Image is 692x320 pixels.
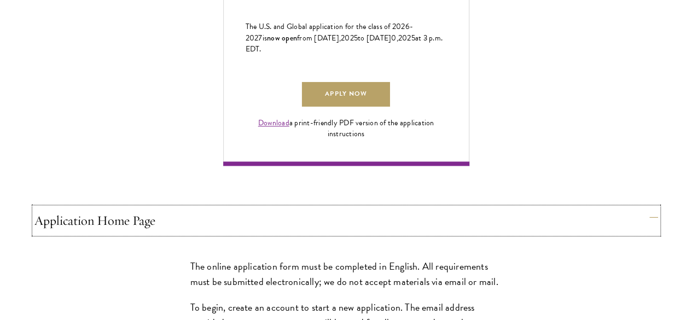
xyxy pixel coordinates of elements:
[258,117,289,129] a: Download
[246,118,447,139] div: a print-friendly PDF version of the application instructions
[391,32,396,44] span: 0
[190,259,502,289] p: The online application form must be completed in English. All requirements must be submitted elec...
[246,32,443,55] span: at 3 p.m. EDT.
[246,21,405,32] span: The U.S. and Global application for the class of 202
[354,32,358,44] span: 5
[258,32,262,44] span: 7
[405,21,410,32] span: 6
[34,207,658,234] button: Application Home Page
[398,32,411,44] span: 202
[302,82,389,107] a: Apply Now
[263,32,268,44] span: is
[397,32,398,44] span: ,
[411,32,415,44] span: 5
[358,32,391,44] span: to [DATE]
[341,32,354,44] span: 202
[267,32,297,43] span: now open
[297,32,341,44] span: from [DATE],
[246,21,414,44] span: -202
